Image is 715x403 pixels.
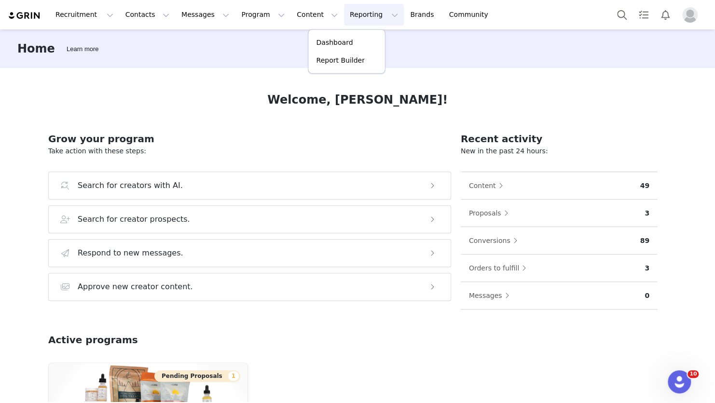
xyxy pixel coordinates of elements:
h3: Search for creator prospects. [78,214,190,225]
button: Search for creators with AI. [48,172,451,200]
p: 3 [645,208,649,218]
p: New in the past 24 hours: [461,146,657,156]
p: Take action with these steps: [48,146,451,156]
button: Content [291,4,344,26]
button: Orders to fulfill [468,260,531,276]
h2: Recent activity [461,132,657,146]
p: 49 [640,181,649,191]
a: Brands [404,4,442,26]
span: 10 [687,370,699,378]
img: placeholder-profile.jpg [682,7,698,23]
h1: Welcome, [PERSON_NAME]! [267,91,448,108]
button: Program [235,4,290,26]
button: Proposals [468,205,513,221]
p: Report Builder [316,55,364,66]
p: Dashboard [316,38,353,48]
a: Community [443,4,498,26]
button: Profile [676,7,707,23]
p: 3 [645,263,649,273]
button: Search for creator prospects. [48,205,451,233]
button: Messages [468,288,514,303]
iframe: Intercom live chat [668,370,691,393]
h2: Active programs [48,333,138,347]
p: 0 [645,291,649,301]
a: Tasks [633,4,654,26]
button: Messages [176,4,235,26]
button: Contacts [120,4,175,26]
button: Conversions [468,233,522,248]
button: Respond to new messages. [48,239,451,267]
img: grin logo [8,11,41,20]
p: 89 [640,236,649,246]
button: Recruitment [50,4,119,26]
h3: Home [17,40,55,57]
h3: Respond to new messages. [78,247,183,259]
h2: Grow your program [48,132,451,146]
button: Approve new creator content. [48,273,451,301]
button: Search [611,4,632,26]
h3: Search for creators with AI. [78,180,183,191]
button: Content [468,178,508,193]
h3: Approve new creator content. [78,281,193,293]
button: Pending Proposals1 [154,370,240,382]
div: Tooltip anchor [65,44,100,54]
button: Reporting [344,4,404,26]
button: Notifications [655,4,676,26]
